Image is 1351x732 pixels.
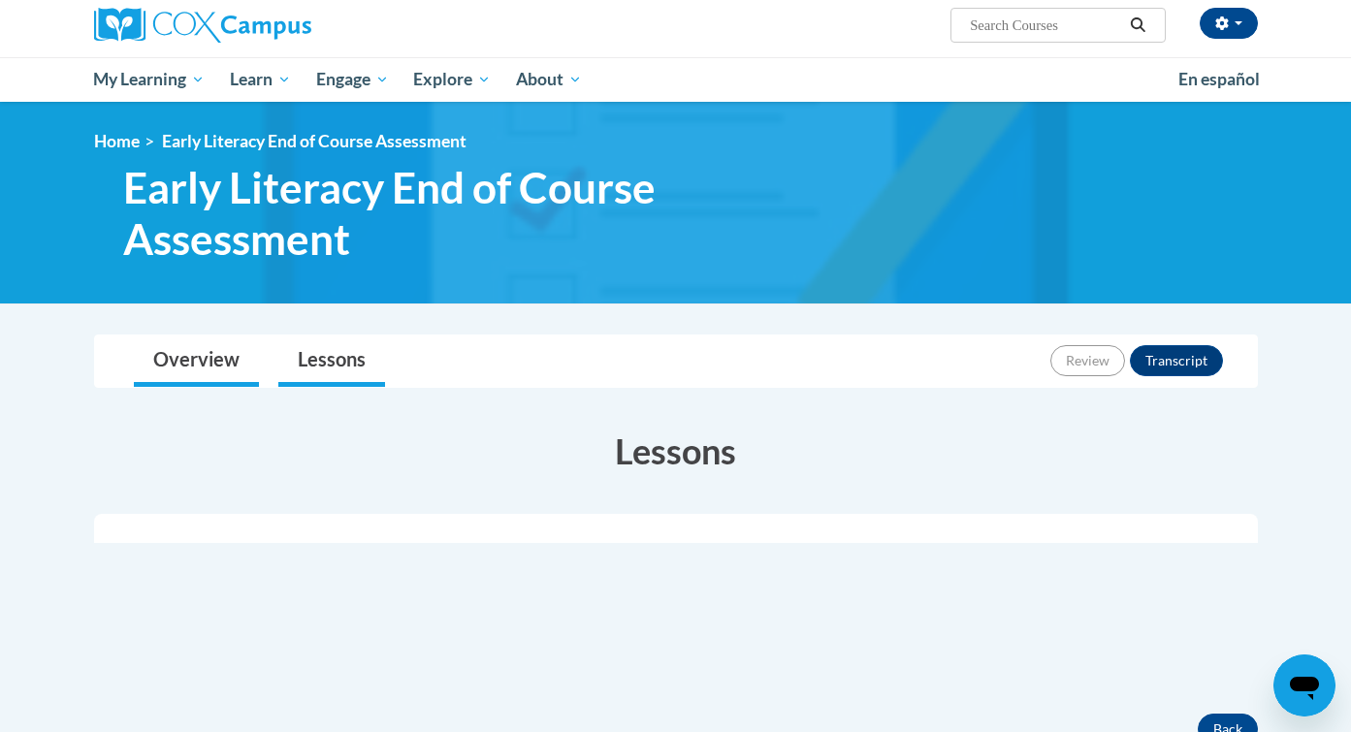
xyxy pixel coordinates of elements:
a: Home [94,131,140,151]
button: Account Settings [1200,8,1258,39]
span: Engage [316,68,389,91]
a: About [503,57,595,102]
span: My Learning [93,68,205,91]
div: Main menu [65,57,1287,102]
iframe: Button to launch messaging window [1273,654,1335,716]
a: Cox Campus [94,8,463,43]
a: Engage [304,57,402,102]
span: Explore [413,68,491,91]
a: Explore [401,57,503,102]
a: Overview [134,335,259,387]
span: Early Literacy End of Course Assessment [123,162,792,265]
h3: Lessons [94,427,1258,475]
button: Review [1050,345,1125,376]
span: Early Literacy End of Course Assessment [162,131,466,151]
a: My Learning [81,57,218,102]
span: About [516,68,582,91]
span: En español [1178,69,1260,89]
a: En español [1166,59,1272,100]
a: Learn [217,57,304,102]
button: Transcript [1130,345,1223,376]
a: Lessons [278,335,385,387]
span: Learn [230,68,291,91]
button: Search [1123,14,1152,37]
img: Cox Campus [94,8,311,43]
input: Search Courses [968,14,1123,37]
